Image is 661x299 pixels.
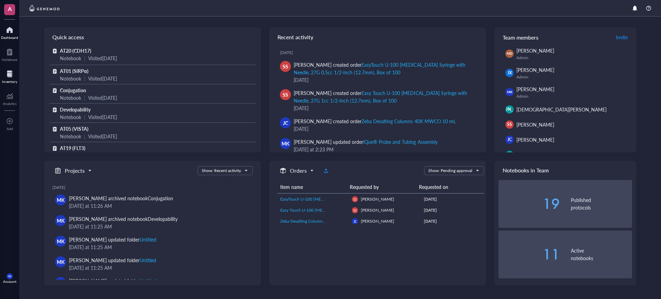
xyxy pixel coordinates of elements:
div: [DATE] at 11:25 AM [69,264,247,271]
div: [PERSON_NAME] created order [294,89,475,104]
span: MK [57,196,65,204]
div: Easy Touch U-100 [MEDICAL_DATA] Syringe with Needle, 27G 1cc 1/2-Inch (12.7mm), Box of 100 [294,89,467,104]
div: Admin [516,74,629,80]
div: Inventory [2,79,17,84]
span: [PERSON_NAME] [361,196,394,202]
span: [PERSON_NAME] [361,218,394,224]
span: MK [507,90,512,95]
div: [DATE] [294,125,475,132]
a: SS[PERSON_NAME] created orderEasyTouch U-100 [MEDICAL_DATA] Syringe with Needle, 27G 0.5cc 1/2-In... [275,58,481,86]
span: JC [507,137,512,143]
span: [PERSON_NAME] [516,136,554,143]
span: A [8,4,12,13]
div: [PERSON_NAME] archived notebook [69,194,173,202]
a: Analytics [3,90,17,106]
div: Team members [494,28,636,47]
div: Published protocols [571,196,632,211]
span: Invite [616,34,628,41]
span: [DEMOGRAPHIC_DATA][PERSON_NAME] [516,106,607,113]
div: Visited [DATE] [88,54,117,62]
div: [DATE] [52,185,253,190]
div: Notebook [60,132,81,140]
div: Show: Pending approval [428,168,472,174]
div: Untitled [139,257,156,264]
span: JC [353,219,357,223]
div: | [84,132,85,140]
span: Conjugation [60,87,86,94]
span: MK [57,258,65,266]
div: Visited [DATE] [88,132,117,140]
a: EasyTouch U-100 [MEDICAL_DATA] Syringe with Needle, 27G 0.5cc 1/2-Inch (12.7mm), Box of 100 [280,196,346,202]
h5: Projects [65,167,85,175]
div: | [84,75,85,82]
div: | [84,54,85,62]
div: [PERSON_NAME] created order [294,61,475,76]
span: MK [8,275,11,278]
span: MD [507,51,512,56]
span: SS [283,63,288,70]
div: Notebooks in Team [494,161,636,180]
th: Requested on [416,181,477,193]
div: Conjugation [148,195,173,202]
div: | [84,94,85,102]
a: Easy Touch U-100 [MEDICAL_DATA] Syringe with Needle, 27G 1cc 1/2-Inch (12.7mm), Box of 100 [280,207,346,213]
div: [PERSON_NAME] created order [294,117,456,125]
span: [PERSON_NAME] [516,47,554,54]
div: [DATE] [294,104,475,112]
span: [PERSON_NAME] [361,207,394,213]
a: MK[PERSON_NAME] updated folderUntitled[DATE] at 11:25 AM [52,254,253,274]
span: SS [283,91,288,98]
div: Notebook [60,54,81,62]
span: [PERSON_NAME] [516,86,554,93]
div: [DATE] at 11:26 AM [69,202,247,210]
span: [PERSON_NAME] [516,121,554,128]
div: [PERSON_NAME] updated folder [69,236,156,243]
h5: Orders [290,167,307,175]
div: Notebook [60,75,81,82]
span: SS [507,121,512,128]
span: JX [507,70,512,76]
div: Developability [148,215,178,222]
div: [DATE] [424,207,481,213]
div: EasyTouch U-100 [MEDICAL_DATA] Syringe with Needle, 27G 0.5cc 1/2-Inch (12.7mm), Box of 100 [294,61,465,76]
div: Account [3,279,17,284]
div: [PERSON_NAME] updated order [294,138,438,146]
span: Zeba Desalting Columns 40K MWCO 10 mL [280,218,360,224]
div: [PERSON_NAME] updated folder [69,256,156,264]
div: 19 [499,197,560,211]
div: Analytics [3,102,17,106]
a: Dashboard [1,24,18,40]
div: Active notebooks [571,247,632,262]
span: [PERSON_NAME] [516,151,554,158]
div: [DATE] at 11:25 AM [69,243,247,251]
span: AT19 (FLT3) [60,145,85,151]
div: Visited [DATE] [88,75,117,82]
button: Invite [616,32,628,43]
span: [PERSON_NAME] [493,106,526,113]
div: Dashboard [1,35,18,40]
span: [PERSON_NAME] [516,66,554,73]
span: Easy Touch U-100 [MEDICAL_DATA] Syringe with Needle, 27G 1cc 1/2-Inch (12.7mm), Box of 100 [280,207,460,213]
span: AT20 (CDH17) [60,47,91,54]
span: SS [354,197,357,201]
th: Requested by [347,181,417,193]
div: Untitled [139,236,156,243]
div: [PERSON_NAME] archived notebook [69,215,178,223]
th: Item name [277,181,347,193]
img: genemod-logo [28,4,61,12]
a: MK[PERSON_NAME] updated orderiQue® Probe and Tubing Assembly[DATE] at 2:23 PM [275,135,481,156]
div: iQue® Probe and Tubing Assembly [363,138,437,145]
div: Quick access [44,28,261,47]
span: MK [57,217,65,224]
div: Notebook [60,94,81,102]
span: Developability [60,106,91,113]
span: MK [282,140,290,147]
div: Recent activity [269,28,486,47]
div: [DATE] [294,76,475,84]
div: [DATE] [424,218,481,224]
span: EasyTouch U-100 [MEDICAL_DATA] Syringe with Needle, 27G 0.5cc 1/2-Inch (12.7mm), Box of 100 [280,196,462,202]
span: AT01 (SIRPα) [60,67,88,74]
div: [DATE] [424,196,481,202]
a: SS[PERSON_NAME] created orderEasy Touch U-100 [MEDICAL_DATA] Syringe with Needle, 27G 1cc 1/2-Inc... [275,86,481,115]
